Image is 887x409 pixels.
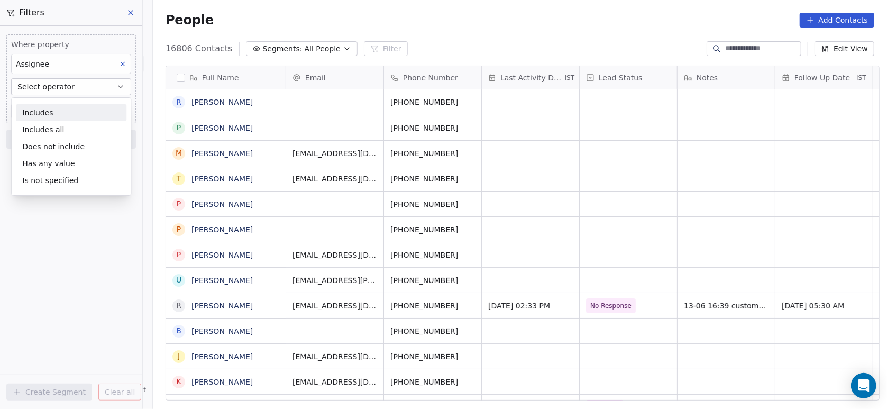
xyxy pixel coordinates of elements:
span: Lead Status [599,72,643,83]
div: Is not specified [16,172,126,189]
a: [PERSON_NAME] [191,124,253,132]
span: [PHONE_NUMBER] [390,174,475,184]
span: [EMAIL_ADDRESS][DOMAIN_NAME] [292,250,377,260]
span: Notes [697,72,718,83]
span: [PHONE_NUMBER] [390,199,475,210]
a: Help & Support [87,386,146,394]
span: [PHONE_NUMBER] [390,148,475,159]
div: P [177,224,181,235]
span: 16806 Contacts [166,42,233,55]
span: 13-06 16:39 customer didnt pickup the call 09-06 14:30 customer has a cafe in [GEOGRAPHIC_DATA] t... [684,301,769,311]
div: Phone Number [384,66,481,89]
div: grid [166,89,286,401]
div: Suggestions [12,104,131,189]
span: All People [305,43,341,54]
a: [PERSON_NAME] [191,98,253,106]
span: [PHONE_NUMBER] [390,97,475,107]
div: Email [286,66,383,89]
div: J [178,351,180,362]
div: Includes all [16,121,126,138]
div: P [177,198,181,210]
span: [PHONE_NUMBER] [390,326,475,337]
span: Help & Support [97,386,146,394]
a: [PERSON_NAME] [191,302,253,310]
div: Last Activity DateIST [482,66,579,89]
span: Phone Number [403,72,458,83]
a: [PERSON_NAME] [191,175,253,183]
a: [PERSON_NAME] [191,327,253,335]
div: U [176,275,181,286]
span: [PHONE_NUMBER] [390,377,475,387]
a: [PERSON_NAME] [191,149,253,158]
span: [PHONE_NUMBER] [390,301,475,311]
span: [EMAIL_ADDRESS][DOMAIN_NAME] [292,351,377,362]
div: Follow Up DateIST [775,66,873,89]
div: P [177,122,181,133]
a: [PERSON_NAME] [191,200,253,208]
div: R [176,300,181,311]
div: P [177,249,181,260]
span: [EMAIL_ADDRESS][DOMAIN_NAME] [292,377,377,387]
span: Segments: [263,43,303,54]
div: Lead Status [580,66,677,89]
span: [PHONE_NUMBER] [390,250,475,260]
a: [PERSON_NAME] [191,276,253,285]
span: Follow Up Date [794,72,850,83]
a: [PERSON_NAME] [191,251,253,259]
span: No Response [590,301,632,311]
div: Notes [678,66,775,89]
div: B [176,325,181,337]
span: [PHONE_NUMBER] [390,224,475,235]
span: [EMAIL_ADDRESS][DOMAIN_NAME] [292,301,377,311]
div: R [176,97,181,108]
div: T [177,173,181,184]
span: Full Name [202,72,239,83]
span: [EMAIL_ADDRESS][PERSON_NAME][DOMAIN_NAME] [292,275,377,286]
button: Filter [364,41,408,56]
span: [PHONE_NUMBER] [390,275,475,286]
div: Open Intercom Messenger [851,373,876,398]
div: Full Name [166,66,286,89]
button: Edit View [815,41,874,56]
div: Has any value [16,155,126,172]
span: IST [565,74,575,82]
div: Does not include [16,138,126,155]
span: [EMAIL_ADDRESS][DOMAIN_NAME] [292,174,377,184]
a: [PERSON_NAME] [191,352,253,361]
span: Email [305,72,326,83]
a: [PERSON_NAME] [191,378,253,386]
div: K [176,376,181,387]
span: IST [856,74,866,82]
span: [EMAIL_ADDRESS][DOMAIN_NAME] [292,148,377,159]
span: [DATE] 05:30 AM [782,301,866,311]
span: Last Activity Date [500,72,563,83]
span: [PHONE_NUMBER] [390,123,475,133]
span: [PHONE_NUMBER] [390,351,475,362]
a: [PERSON_NAME] [191,225,253,234]
span: People [166,12,214,28]
div: Includes [16,104,126,121]
span: [DATE] 02:33 PM [488,301,573,311]
div: M [176,148,182,159]
button: Add Contacts [800,13,874,28]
